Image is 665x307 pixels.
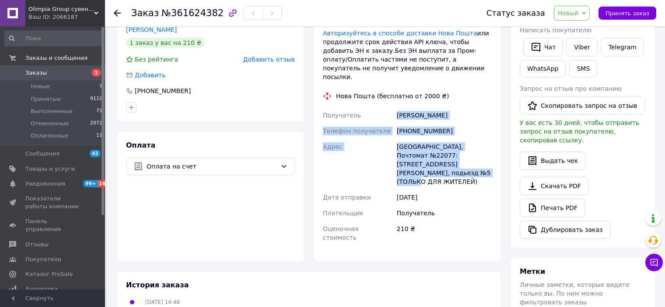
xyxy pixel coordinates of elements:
button: Принять заказ [598,7,656,20]
span: Запрос на отзыв про компанию [520,85,622,92]
span: Личные заметки, которые видите только вы. По ним можно фильтровать заказы [520,281,630,306]
span: История заказа [126,281,189,289]
span: Плательщик [323,210,364,217]
button: Чат с покупателем [645,254,663,271]
span: 9119 [90,95,102,103]
span: Новый [558,10,579,17]
span: Добавить [135,72,165,79]
span: 16 [98,180,108,187]
span: Новые [31,83,50,90]
div: [GEOGRAPHIC_DATA], Почтомат №22077: [STREET_ADDRESS][PERSON_NAME], подьезд №5 (ТОЛЬКО ДЛЯ ЖИТЕЛЕЙ) [395,139,493,190]
span: Оплата на счет [147,162,277,171]
span: Отмененные [31,120,69,128]
a: Скачать PDF [520,177,588,195]
span: Товары и услуги [25,165,75,173]
span: Без рейтинга [135,56,178,63]
span: Оплаченные [31,132,68,140]
a: Viber [567,38,597,56]
button: Скопировать запрос на отзыв [520,97,645,115]
a: Авторизуйтесь в способе доставки Нова Пошта [323,30,477,37]
span: 71 [96,107,102,115]
span: 2072 [90,120,102,128]
div: [PHONE_NUMBER] [134,86,192,95]
span: №361624382 [161,8,224,18]
div: Получатель [395,205,493,221]
span: Добавить отзыв [243,56,295,63]
span: Метки [520,267,545,276]
span: Показатели работы компании [25,195,81,210]
span: Уведомления [25,180,65,188]
input: Поиск [4,31,103,46]
a: Печать PDF [520,199,585,217]
span: Дата отправки [323,194,371,201]
span: Выполненные [31,107,73,115]
span: 11 [96,132,102,140]
div: 1 заказ у вас на 210 ₴ [126,38,205,48]
span: Написать покупателю [520,27,591,34]
span: Отзывы [25,241,49,248]
span: Заказы [25,69,47,77]
button: Дублировать заказ [520,221,610,239]
div: [PERSON_NAME] [395,107,493,123]
span: Панель управления [25,217,81,233]
span: Получатель [323,112,361,119]
span: [DATE] 14:48 [145,299,180,305]
span: У вас есть 30 дней, чтобы отправить запрос на отзыв покупателю, скопировав ссылку. [520,119,639,144]
span: Заказ [131,8,159,18]
span: Принятые [31,95,61,103]
div: [DATE] [395,190,493,205]
div: [PHONE_NUMBER] [395,123,493,139]
div: 210 ₴ [395,221,493,245]
div: Нова Пошта (бесплатно от 2000 ₴) [334,92,451,100]
span: 99+ [83,180,98,187]
span: Olimpia Group сувениры и бижутерия оптом [28,5,94,13]
a: Telegram [601,38,644,56]
a: WhatsApp [520,60,566,77]
span: 42 [90,150,101,157]
span: Принять заказ [605,10,649,17]
span: Оценочная стоимость [323,225,358,241]
div: Статус заказа [486,9,545,17]
div: или продолжите срок действия АРІ ключа, чтобы добавить ЭН к заказу.Без ЭН выплата за Пром-оплату/... [323,29,492,81]
span: Аналитика [25,285,58,293]
span: Адрес [323,143,342,150]
span: Телефон получателя [323,128,391,135]
a: [PERSON_NAME] [126,26,177,33]
div: Вернуться назад [114,9,121,17]
span: Оплата [126,141,155,149]
button: Выдать чек [520,152,585,170]
button: SMS [569,60,597,77]
button: Чат [523,38,563,56]
span: Каталог ProSale [25,270,73,278]
span: 1 [92,69,101,76]
span: Покупатели [25,255,61,263]
span: Сообщения [25,150,59,158]
div: Ваш ID: 2066187 [28,13,105,21]
span: 1 [99,83,102,90]
span: Заказы и сообщения [25,54,87,62]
